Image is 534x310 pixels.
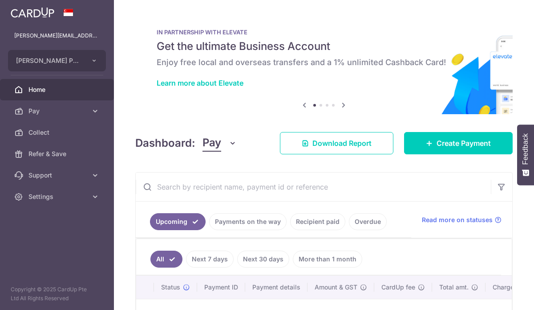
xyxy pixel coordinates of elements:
a: More than 1 month [293,251,362,268]
span: Support [28,171,87,180]
a: Payments on the way [209,213,287,230]
button: Feedback - Show survey [517,124,534,185]
a: Download Report [280,132,393,154]
img: Renovation banner [135,14,513,114]
a: Upcoming [150,213,206,230]
span: Refer & Save [28,149,87,158]
a: Create Payment [404,132,513,154]
span: [PERSON_NAME] PRIVATE LIMITED [16,56,82,65]
button: [PERSON_NAME] PRIVATE LIMITED [8,50,106,71]
a: Learn more about Elevate [157,79,243,87]
img: CardUp [11,7,54,18]
a: Next 7 days [186,251,234,268]
h6: Enjoy free local and overseas transfers and a 1% unlimited Cashback Card! [157,57,491,68]
span: Pay [28,107,87,116]
span: Home [28,85,87,94]
h5: Get the ultimate Business Account [157,39,491,54]
a: Recipient paid [290,213,345,230]
button: Pay [202,135,237,152]
input: Search by recipient name, payment id or reference [136,173,491,201]
span: Total amt. [439,283,469,292]
span: Status [161,283,180,292]
p: IN PARTNERSHIP WITH ELEVATE [157,29,491,36]
span: Download Report [312,138,372,149]
span: Collect [28,128,87,137]
a: Overdue [349,213,387,230]
span: Settings [28,192,87,201]
span: Create Payment [437,138,491,149]
p: [PERSON_NAME][EMAIL_ADDRESS][DOMAIN_NAME] [14,31,100,40]
span: Read more on statuses [422,215,493,224]
span: Pay [202,135,221,152]
span: Charge date [493,283,529,292]
a: All [150,251,182,268]
th: Payment ID [197,276,245,299]
h4: Dashboard: [135,135,195,151]
span: Amount & GST [315,283,357,292]
a: Next 30 days [237,251,289,268]
a: Read more on statuses [422,215,502,224]
th: Payment details [245,276,307,299]
span: Feedback [522,133,530,165]
span: CardUp fee [381,283,415,292]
